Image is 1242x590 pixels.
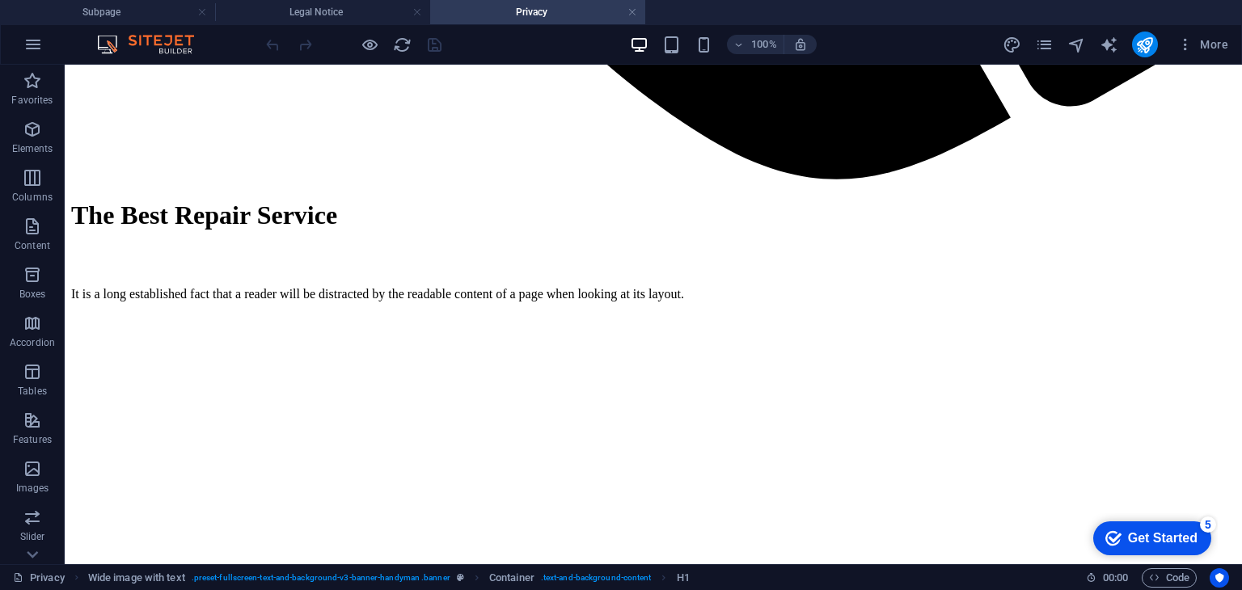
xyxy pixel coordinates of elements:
h6: 100% [751,35,777,54]
img: Editor Logo [93,35,214,54]
button: navigator [1067,35,1087,54]
button: pages [1035,35,1054,54]
button: Usercentrics [1210,568,1229,588]
div: 5 [120,3,136,19]
i: Pages (Ctrl+Alt+S) [1035,36,1054,54]
span: Click to select. Double-click to edit [677,568,690,588]
p: Columns [12,191,53,204]
button: More [1171,32,1235,57]
span: : [1114,571,1117,584]
span: . preset-fullscreen-text-and-background-v3-banner-handyman .banner [192,568,450,588]
h4: Legal Notice [215,3,430,21]
button: 100% [727,35,784,54]
i: AI Writer [1100,36,1118,54]
p: Boxes [19,288,46,301]
a: Click to cancel selection. Double-click to open Pages [13,568,65,588]
i: Reload page [393,36,412,54]
nav: breadcrumb [88,568,690,588]
p: Content [15,239,50,252]
p: Tables [18,385,47,398]
p: Accordion [10,336,55,349]
p: Elements [12,142,53,155]
p: Slider [20,530,45,543]
button: Code [1142,568,1197,588]
span: Click to select. Double-click to edit [88,568,185,588]
div: Get Started 5 items remaining, 0% complete [13,8,131,42]
span: . text-and-background-content [541,568,652,588]
button: reload [392,35,412,54]
button: publish [1132,32,1158,57]
button: text_generator [1100,35,1119,54]
i: This element is a customizable preset [457,573,464,582]
button: Click here to leave preview mode and continue editing [360,35,379,54]
p: Features [13,433,52,446]
h6: Session time [1086,568,1129,588]
span: More [1177,36,1228,53]
i: On resize automatically adjust zoom level to fit chosen device. [793,37,808,52]
span: Code [1149,568,1189,588]
span: 00 00 [1103,568,1128,588]
i: Publish [1135,36,1154,54]
h4: Privacy [430,3,645,21]
button: design [1003,35,1022,54]
span: Click to select. Double-click to edit [489,568,534,588]
p: Favorites [11,94,53,107]
p: Images [16,482,49,495]
div: Get Started [48,18,117,32]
